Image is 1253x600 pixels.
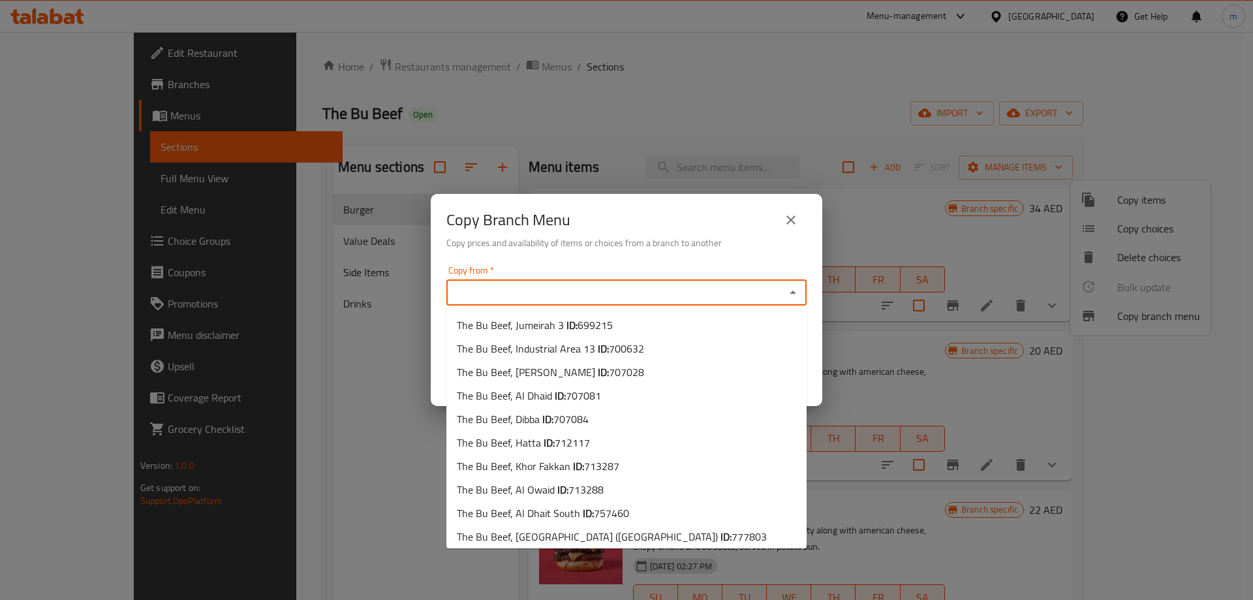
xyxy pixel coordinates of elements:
[457,529,767,545] span: The Bu Beef, [GEOGRAPHIC_DATA] ([GEOGRAPHIC_DATA])
[457,458,619,474] span: The Bu Beef, Khor Fakkan
[584,456,619,476] span: 713287
[544,433,555,452] b: ID:
[457,411,589,427] span: The Bu Beef, Dibba
[457,341,644,356] span: The Bu Beef, Industrial Area 13
[553,409,589,429] span: 707084
[598,339,609,358] b: ID:
[775,204,807,236] button: close
[598,362,609,382] b: ID:
[583,503,594,523] b: ID:
[609,339,644,358] span: 700632
[555,433,590,452] span: 712117
[609,362,644,382] span: 707028
[732,527,767,546] span: 777803
[457,388,601,403] span: The Bu Beef, Al Dhaid
[568,480,604,499] span: 713288
[594,503,629,523] span: 757460
[566,315,578,335] b: ID:
[457,435,590,450] span: The Bu Beef, Hatta
[566,386,601,405] span: 707081
[457,505,629,521] span: The Bu Beef, Al Dhait South
[457,364,644,380] span: The Bu Beef, [PERSON_NAME]
[720,527,732,546] b: ID:
[457,317,613,333] span: The Bu Beef, Jumeirah 3
[784,283,802,302] button: Close
[578,315,613,335] span: 699215
[446,236,807,250] h6: Copy prices and availability of items or choices from a branch to another
[557,480,568,499] b: ID:
[457,482,604,497] span: The Bu Beef, Al Owaid
[555,386,566,405] b: ID:
[446,210,570,230] h2: Copy Branch Menu
[573,456,584,476] b: ID:
[542,409,553,429] b: ID:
